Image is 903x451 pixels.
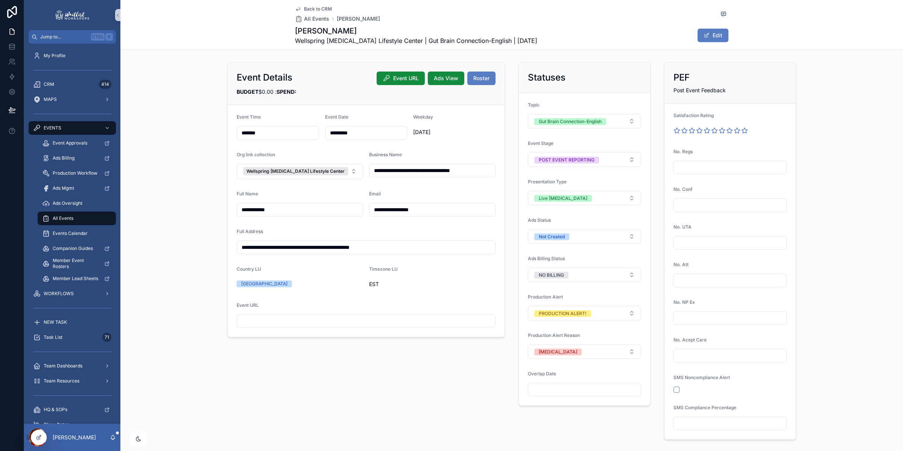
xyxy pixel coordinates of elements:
[53,230,88,236] span: Events Calendar
[277,88,296,95] strong: SPEND:
[53,245,93,251] span: Companion Guides
[528,229,641,244] button: Select Button
[673,375,730,380] span: SMS Noncompliance Alert
[99,80,111,89] div: 414
[673,337,707,343] span: No. Acept Care
[369,191,381,197] span: Email
[413,114,433,120] span: Weekday
[29,121,116,135] a: EVENTS
[237,72,292,84] h2: Event Details
[44,363,82,369] span: Team Dashboards
[369,280,496,288] span: EST
[237,88,258,95] strong: BUDGET
[528,256,565,261] span: Ads Billing Status
[44,53,65,59] span: My Profile
[304,15,329,23] span: All Events
[369,266,398,272] span: Timezone LU
[243,167,356,175] button: Unselect 593
[29,93,116,106] a: MAPS
[528,152,641,167] button: Select Button
[91,33,105,41] span: Ctrl
[528,268,641,282] button: Select Button
[44,319,67,325] span: NEW TASK
[44,422,69,428] span: Show Rates
[539,310,587,317] div: PRODUCTION ALERT!
[539,272,564,279] div: NO BILLING
[473,75,490,82] span: Roster
[673,262,689,267] span: No. Att
[44,291,74,297] span: WORKFLOWS
[467,72,496,85] button: Roster
[53,170,97,176] span: Production Workflow
[53,276,98,282] span: Member Lead Sheets
[29,331,116,344] a: Task List71
[295,6,332,12] a: Back to CRM
[38,166,116,180] a: Production Workflow
[237,302,259,308] span: Event URL
[40,34,88,40] span: Jump to...
[54,9,90,21] img: App logo
[673,87,726,93] span: Post Event Feedback
[369,152,402,157] span: Business Name
[377,72,425,85] button: Event URL
[237,266,261,272] span: Country LU
[528,114,641,128] button: Select Button
[106,34,112,40] span: K
[38,257,116,270] a: Member Event Rosters
[53,434,96,441] p: [PERSON_NAME]
[29,287,116,300] a: WORKFLOWS
[393,75,419,82] span: Event URL
[673,299,695,305] span: No. NP Ex
[38,151,116,165] a: Ads Billing
[337,15,380,23] span: [PERSON_NAME]
[698,29,728,42] button: Edit
[528,294,563,300] span: Production Alert
[539,118,602,125] div: Gut Brain Connection-English
[237,164,363,179] button: Select Button
[29,359,116,373] a: Team Dashboards
[295,36,537,45] span: Wellspring [MEDICAL_DATA] Lifestyle Center | Gut Brain Connection-English | [DATE]
[29,403,116,416] a: HQ & SOPs
[528,179,567,184] span: Presentation Type
[38,272,116,285] a: Member Lead Sheets
[29,49,116,62] a: My Profile
[53,155,74,161] span: Ads Billing
[44,96,57,102] span: MAPS
[428,72,464,85] button: Ads View
[673,113,714,118] span: Satisfaction Rating
[237,88,296,95] span: $0.00 :
[38,197,116,210] a: Ads Oversight
[539,157,594,163] div: POST EVENT REPORTING
[53,215,73,221] span: All Events
[44,125,61,131] span: EVENTS
[44,334,62,340] span: Task List
[237,114,261,120] span: Event Time
[539,195,587,202] div: Live [MEDICAL_DATA]
[673,224,692,230] span: No. UTA
[673,149,693,154] span: No. Regs
[38,242,116,255] a: Companion Guides
[528,217,551,223] span: Ads Status
[673,186,693,192] span: No. Conf
[325,114,348,120] span: Event Date
[304,6,332,12] span: Back to CRM
[295,26,537,36] h1: [PERSON_NAME]
[44,378,79,384] span: Team Resources
[237,152,275,157] span: Org link collection
[38,136,116,150] a: Event Approvals
[528,332,580,338] span: Production Alert Reason
[434,75,458,82] span: Ads View
[44,407,67,413] span: HQ & SOPs
[528,72,566,84] h2: Statuses
[539,233,565,240] div: Not Created
[528,306,641,320] button: Select Button
[29,374,116,388] a: Team Resources
[53,140,87,146] span: Event Approvals
[53,200,82,206] span: Ads Oversight
[102,333,111,342] div: 71
[413,128,496,136] span: [DATE]
[528,140,553,146] span: Event Stage
[29,78,116,91] a: CRM414
[29,315,116,329] a: NEW TASK
[44,81,54,87] span: CRM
